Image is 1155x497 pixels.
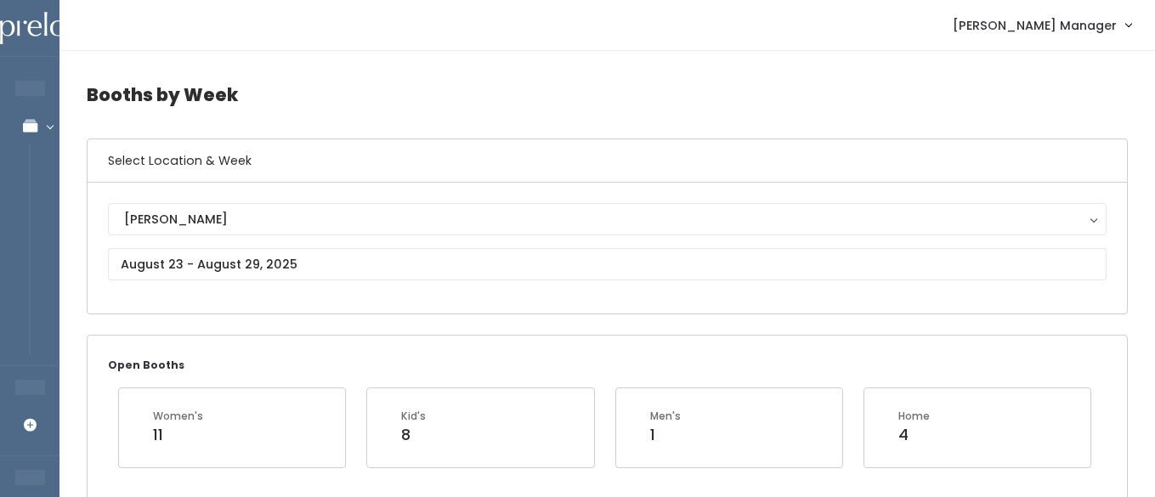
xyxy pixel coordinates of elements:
[953,16,1117,35] span: [PERSON_NAME] Manager
[898,409,930,424] div: Home
[898,424,930,446] div: 4
[153,409,203,424] div: Women's
[108,203,1107,235] button: [PERSON_NAME]
[88,139,1127,183] h6: Select Location & Week
[153,424,203,446] div: 11
[650,409,681,424] div: Men's
[87,71,1128,118] h4: Booths by Week
[650,424,681,446] div: 1
[124,210,1090,229] div: [PERSON_NAME]
[401,409,426,424] div: Kid's
[108,358,184,372] small: Open Booths
[108,248,1107,280] input: August 23 - August 29, 2025
[401,424,426,446] div: 8
[936,7,1148,43] a: [PERSON_NAME] Manager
